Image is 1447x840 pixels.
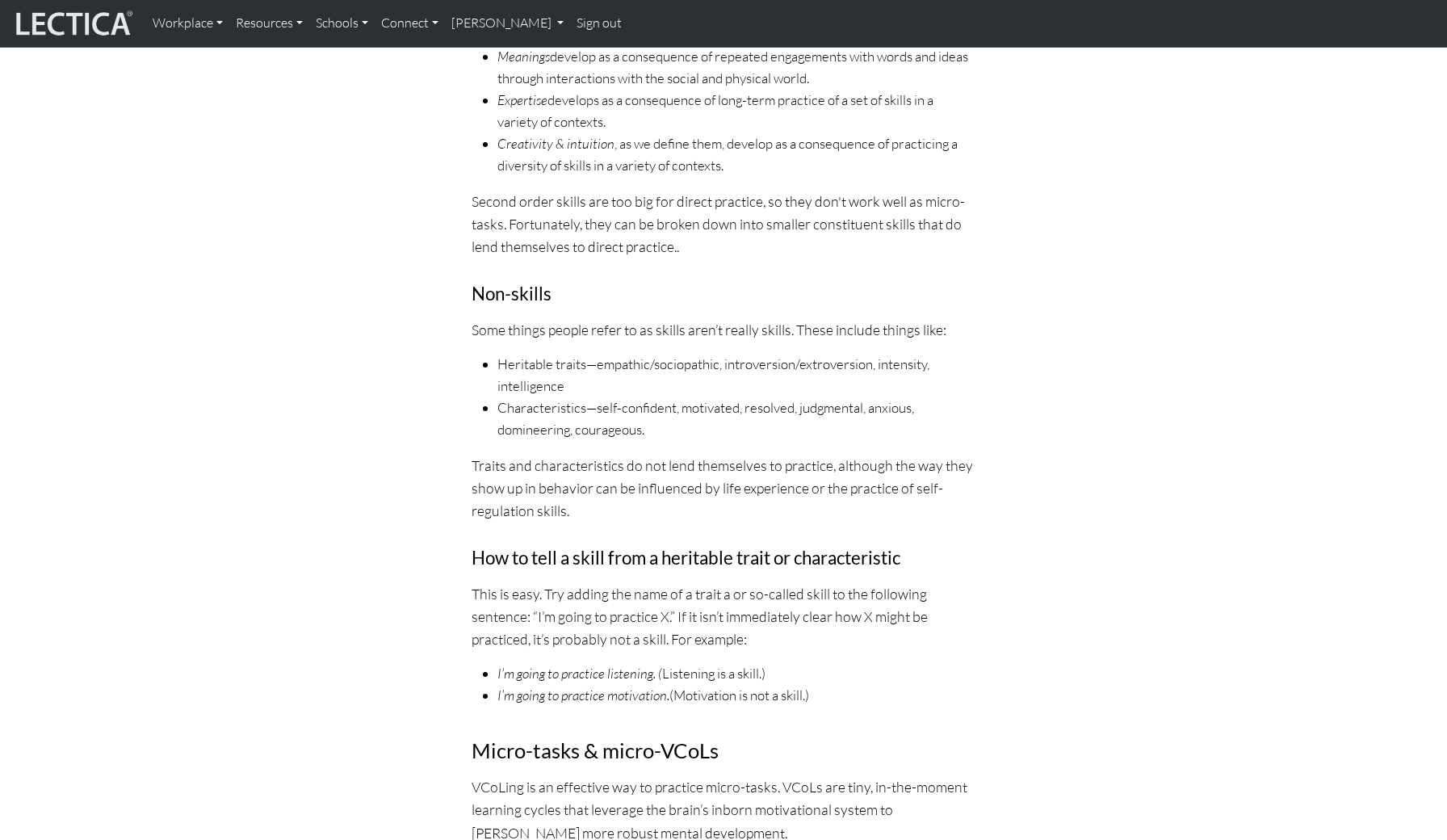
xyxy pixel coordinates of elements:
[472,548,975,569] h4: How to tell a skill from a heritable trait or characteristic
[497,665,662,682] i: I’m going to practice listening. (
[497,397,975,441] li: Characteristics—self-confident, motivated, resolved, judgmental, anxious, domineering, courageous.
[497,354,975,397] li: Heritable traits—empathic/sociopathic, introversion/extroversion, intensity, intelligence
[375,6,445,40] a: Connect
[497,685,975,707] li: (Motivation is not a skill.)
[497,687,669,703] i: I’m going to practice motivation.
[472,283,975,305] h4: Non-skills
[472,738,975,763] h3: Micro-tasks & micro-VCoLs
[229,6,309,40] a: Resources
[472,582,975,650] p: This is easy. Try adding the name of a trait a or so-called skill to the following sentence: “I’m...
[497,46,975,90] li: develop as a consequence of repeated engagements with words and ideas through interactions with t...
[472,190,975,258] p: Second order skills are too big for direct practice, so they don't work well as micro-tasks. Fort...
[146,6,229,40] a: Workplace
[472,454,975,522] p: Traits and characteristics do not lend themselves to practice, although the way they show up in b...
[497,133,975,177] li: , as we define them, develop as a consequence of practicing a diversity of skills in a variety of...
[570,6,628,40] a: Sign out
[12,8,133,39] img: lecticalive
[497,91,547,108] i: Expertise
[497,663,975,685] li: Listening is a skill.)
[472,318,975,341] p: Some things people refer to as skills aren’t really skills. These include things like:
[445,6,570,40] a: [PERSON_NAME]
[497,90,975,133] li: develops as a consequence of long-term practice of a set of skills in a variety of contexts.
[309,6,375,40] a: Schools
[497,48,550,65] i: Meanings
[497,135,614,152] i: Creativity & intuition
